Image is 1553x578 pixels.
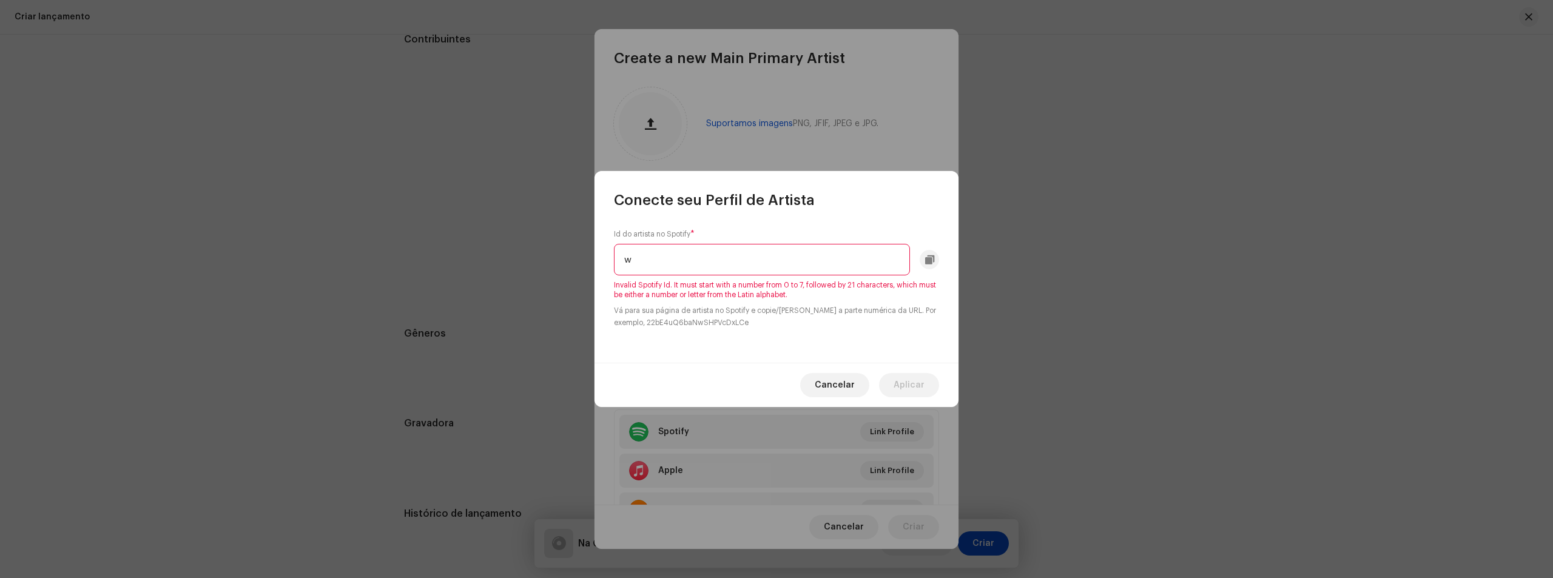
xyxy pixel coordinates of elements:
button: Aplicar [879,373,939,397]
input: e.g. 22bE4uQ6baNwSHPVcDxLCe [614,244,910,275]
button: Cancelar [800,373,869,397]
span: Cancelar [815,373,855,397]
small: Vá para sua página de artista no Spotify e copie/[PERSON_NAME] a parte numérica da URL. Por exemp... [614,304,939,329]
span: Conecte seu Perfil de Artista [614,190,815,210]
span: Aplicar [894,373,925,397]
span: Invalid Spotify Id. It must start with a number from 0 to 7, followed by 21 characters, which mus... [614,280,939,300]
label: Id do artista no Spotify [614,229,695,239]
